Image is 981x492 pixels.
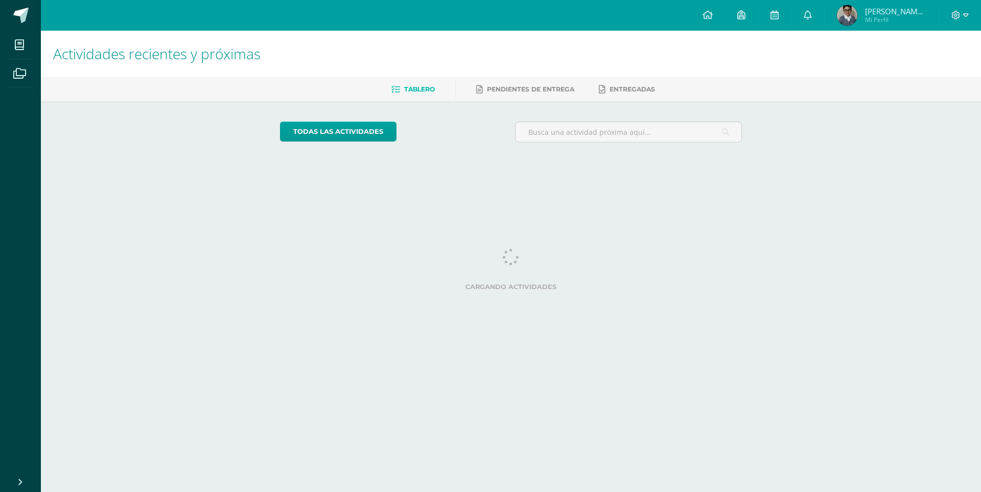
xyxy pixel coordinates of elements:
a: Tablero [391,81,435,98]
a: Pendientes de entrega [476,81,574,98]
label: Cargando actividades [280,283,742,291]
span: Tablero [404,85,435,93]
input: Busca una actividad próxima aquí... [516,122,742,142]
a: Entregadas [599,81,655,98]
span: Mi Perfil [865,15,926,24]
span: Actividades recientes y próximas [53,44,261,63]
span: [PERSON_NAME] de [PERSON_NAME] [865,6,926,16]
a: todas las Actividades [280,122,396,142]
img: 0a2fc88354891e037b47c959cf6d87a8.png [837,5,857,26]
span: Entregadas [610,85,655,93]
span: Pendientes de entrega [487,85,574,93]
